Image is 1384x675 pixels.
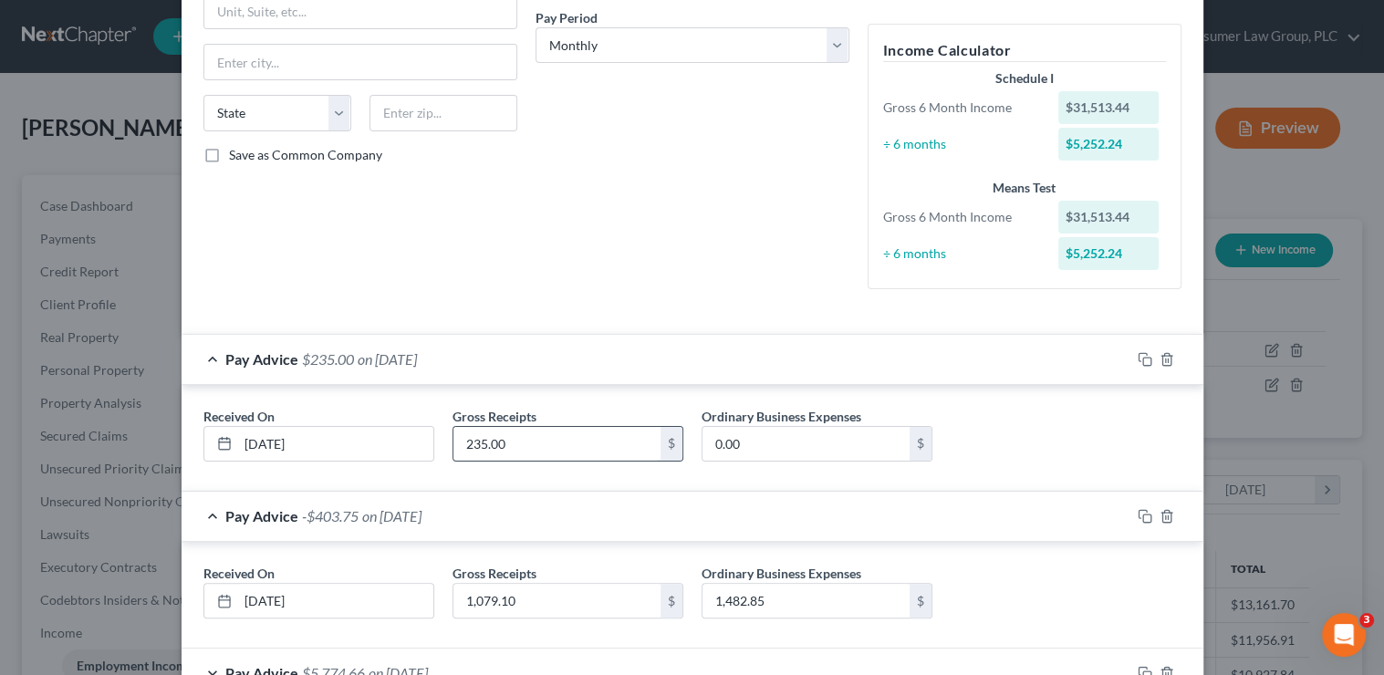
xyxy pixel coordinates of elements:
label: Ordinary Business Expenses [702,407,861,426]
input: 0.00 [702,584,910,618]
div: $5,252.24 [1058,237,1159,270]
label: Ordinary Business Expenses [702,564,861,583]
span: Save as Common Company [229,147,382,162]
span: 3 [1359,613,1374,628]
div: $ [661,584,682,618]
input: Enter city... [204,45,516,79]
span: on [DATE] [358,350,417,368]
div: $31,513.44 [1058,91,1159,124]
div: Gross 6 Month Income [874,99,1050,117]
span: Pay Advice [225,507,298,524]
span: Pay Advice [225,350,298,368]
input: 0.00 [702,427,910,462]
span: on [DATE] [362,507,421,524]
input: MM/DD/YYYY [238,427,433,462]
input: Enter zip... [369,95,517,131]
h5: Income Calculator [883,39,1166,62]
div: $ [661,427,682,462]
div: ÷ 6 months [874,244,1050,263]
div: Schedule I [883,69,1166,88]
span: Received On [203,409,275,424]
div: ÷ 6 months [874,135,1050,153]
iframe: Intercom live chat [1322,613,1366,657]
input: 0.00 [453,584,661,618]
span: Received On [203,566,275,581]
label: Gross Receipts [453,564,536,583]
span: -$403.75 [302,507,359,524]
div: Means Test [883,179,1166,197]
div: Gross 6 Month Income [874,208,1050,226]
div: $31,513.44 [1058,201,1159,234]
input: 0.00 [453,427,661,462]
div: $ [910,427,931,462]
label: Gross Receipts [453,407,536,426]
span: Pay Period [536,10,598,26]
div: $5,252.24 [1058,128,1159,161]
div: $ [910,584,931,618]
span: $235.00 [302,350,354,368]
input: MM/DD/YYYY [238,584,433,618]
